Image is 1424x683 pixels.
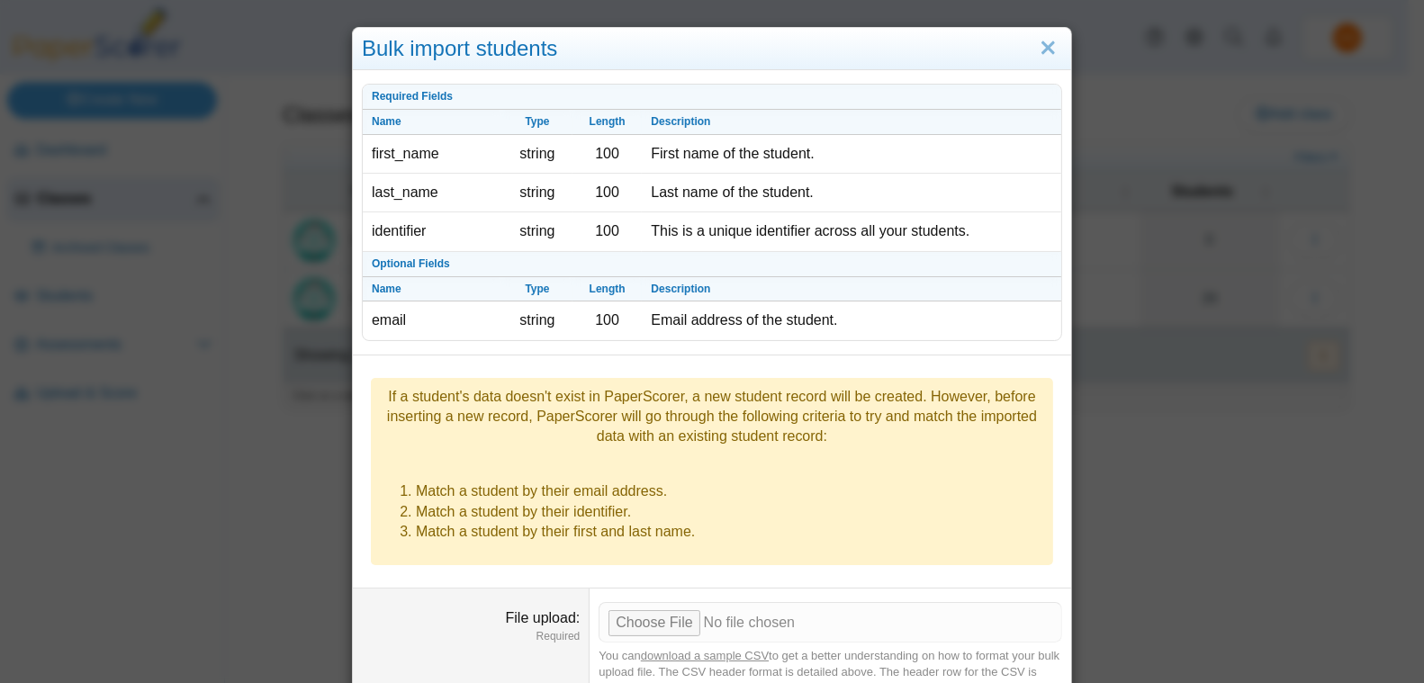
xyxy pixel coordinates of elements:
[363,277,502,302] th: Name
[416,522,1044,542] li: Match a student by their first and last name.
[642,277,1061,302] th: Description
[572,212,643,251] td: 100
[642,174,1061,212] td: Last name of the student.
[502,110,572,135] th: Type
[506,610,581,625] label: File upload
[363,85,1061,110] th: Required Fields
[362,629,580,644] dfn: Required
[572,277,643,302] th: Length
[416,481,1044,501] li: Match a student by their email address.
[502,135,572,174] td: string
[641,649,769,662] a: download a sample CSV
[363,174,502,212] td: last_name
[363,212,502,251] td: identifier
[353,28,1071,70] div: Bulk import students
[502,277,572,302] th: Type
[502,212,572,251] td: string
[642,135,1061,174] td: First name of the student.
[380,387,1044,447] div: If a student's data doesn't exist in PaperScorer, a new student record will be created. However, ...
[363,252,1061,277] th: Optional Fields
[363,110,502,135] th: Name
[642,212,1061,251] td: This is a unique identifier across all your students.
[572,174,643,212] td: 100
[572,135,643,174] td: 100
[363,135,502,174] td: first_name
[572,301,643,339] td: 100
[642,301,1061,339] td: Email address of the student.
[363,301,502,339] td: email
[502,301,572,339] td: string
[572,110,643,135] th: Length
[642,110,1061,135] th: Description
[1034,33,1062,64] a: Close
[502,174,572,212] td: string
[416,502,1044,522] li: Match a student by their identifier.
